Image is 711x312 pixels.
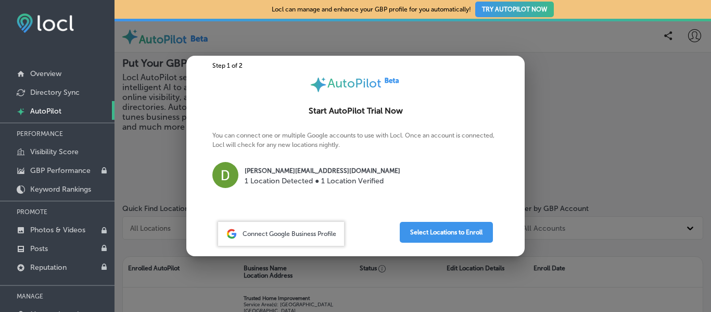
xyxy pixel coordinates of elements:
img: autopilot-icon [309,76,327,94]
p: Overview [30,69,61,78]
h2: Start AutoPilot Trial Now [199,106,512,116]
span: Connect Google Business Profile [243,230,336,238]
p: AutoPilot [30,107,61,116]
button: Select Locations to Enroll [400,222,493,243]
span: AutoPilot [327,76,382,91]
p: Visibility Score [30,147,79,156]
p: 1 Location Detected ● 1 Location Verified [245,176,400,186]
p: You can connect one or multiple Google accounts to use with Locl. Once an account is connected, L... [212,131,499,197]
button: TRY AUTOPILOT NOW [475,2,554,17]
img: fda3e92497d09a02dc62c9cd864e3231.png [17,14,74,33]
p: Directory Sync [30,88,80,97]
p: [PERSON_NAME][EMAIL_ADDRESS][DOMAIN_NAME] [245,166,400,176]
p: Photos & Videos [30,226,85,234]
div: Step 1 of 2 [186,62,525,69]
p: Posts [30,244,48,253]
p: Keyword Rankings [30,185,91,194]
img: Beta [382,76,402,84]
p: GBP Performance [30,166,91,175]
